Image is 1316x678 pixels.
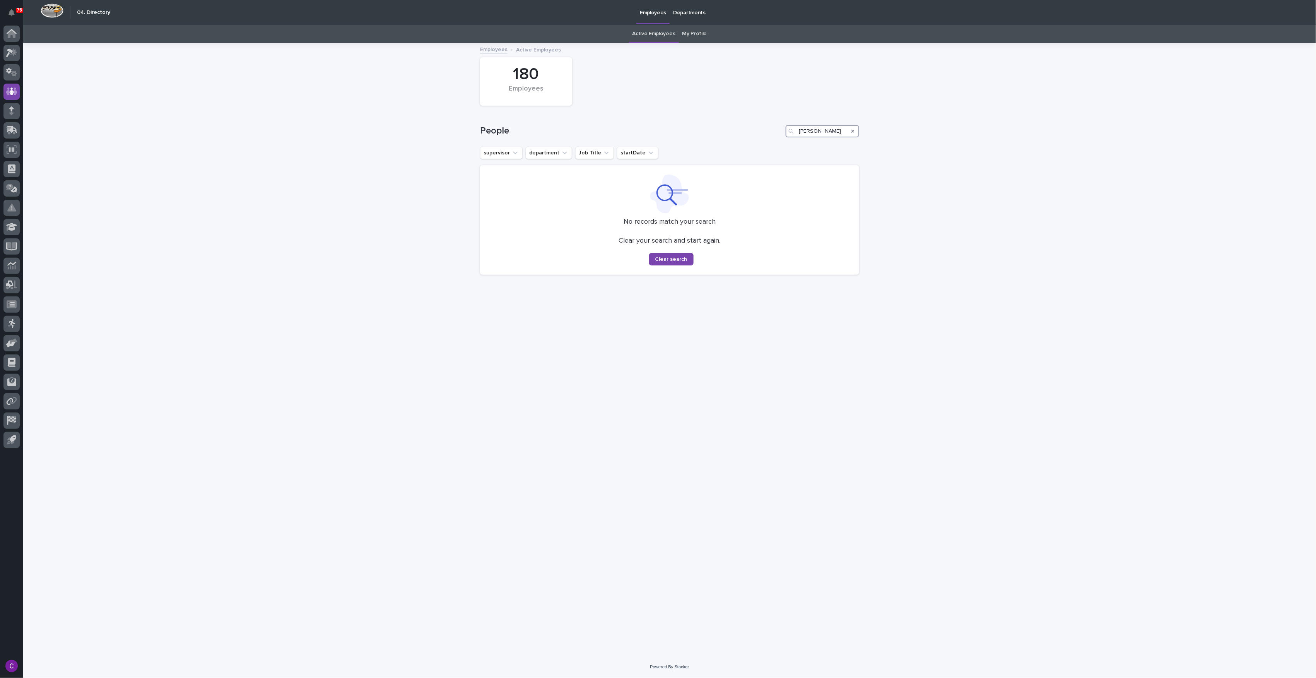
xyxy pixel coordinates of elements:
[649,253,694,265] button: Clear search
[480,125,783,137] h1: People
[77,9,110,16] h2: 04. Directory
[682,25,707,43] a: My Profile
[493,65,559,84] div: 180
[480,147,523,159] button: supervisor
[3,658,20,674] button: users-avatar
[632,25,675,43] a: Active Employees
[10,9,20,22] div: Notifications76
[617,147,658,159] button: startDate
[489,218,850,226] p: No records match your search
[3,5,20,21] button: Notifications
[650,664,689,669] a: Powered By Stacker
[480,45,508,53] a: Employees
[41,3,63,18] img: Workspace Logo
[575,147,614,159] button: Job Title
[786,125,859,137] input: Search
[17,7,22,13] p: 76
[526,147,572,159] button: department
[493,85,559,101] div: Employees
[516,45,561,53] p: Active Employees
[619,237,721,245] p: Clear your search and start again.
[655,257,687,262] span: Clear search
